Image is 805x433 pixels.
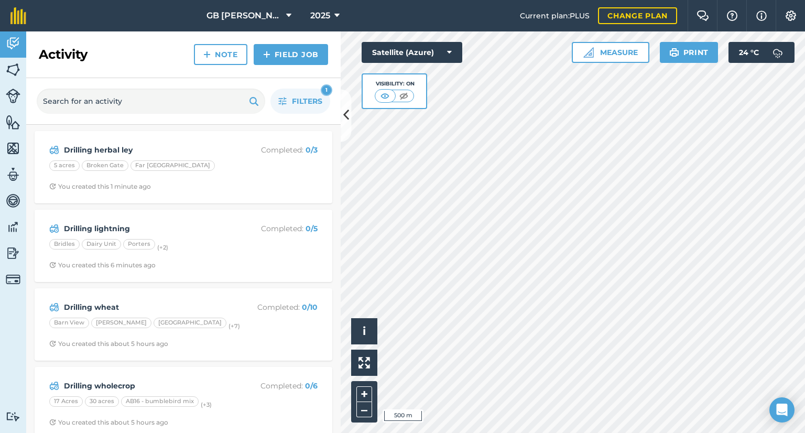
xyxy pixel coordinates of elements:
button: – [356,402,372,417]
div: Visibility: On [375,80,415,88]
p: Completed : [234,223,318,234]
img: svg+xml;base64,PD94bWwgdmVyc2lvbj0iMS4wIiBlbmNvZGluZz0idXRmLTgiPz4KPCEtLSBHZW5lcmF0b3I6IEFkb2JlIE... [6,272,20,287]
img: Clock with arrow pointing clockwise [49,262,56,268]
span: i [363,324,366,338]
img: fieldmargin Logo [10,7,26,24]
div: 17 Acres [49,396,83,407]
strong: Drilling herbal ley [64,144,230,156]
img: svg+xml;base64,PD94bWwgdmVyc2lvbj0iMS4wIiBlbmNvZGluZz0idXRmLTgiPz4KPCEtLSBHZW5lcmF0b3I6IEFkb2JlIE... [6,219,20,235]
img: svg+xml;base64,PHN2ZyB4bWxucz0iaHR0cDovL3d3dy53My5vcmcvMjAwMC9zdmciIHdpZHRoPSIxOSIgaGVpZ2h0PSIyNC... [669,46,679,59]
img: svg+xml;base64,PD94bWwgdmVyc2lvbj0iMS4wIiBlbmNvZGluZz0idXRmLTgiPz4KPCEtLSBHZW5lcmF0b3I6IEFkb2JlIE... [49,380,59,392]
p: Completed : [234,301,318,313]
button: Satellite (Azure) [362,42,462,63]
button: Print [660,42,719,63]
strong: 0 / 5 [306,224,318,233]
strong: 0 / 3 [306,145,318,155]
img: svg+xml;base64,PD94bWwgdmVyc2lvbj0iMS4wIiBlbmNvZGluZz0idXRmLTgiPz4KPCEtLSBHZW5lcmF0b3I6IEFkb2JlIE... [49,301,59,313]
div: Barn View [49,318,89,328]
img: svg+xml;base64,PHN2ZyB4bWxucz0iaHR0cDovL3d3dy53My5vcmcvMjAwMC9zdmciIHdpZHRoPSI1NiIgaGVpZ2h0PSI2MC... [6,62,20,78]
img: Clock with arrow pointing clockwise [49,419,56,426]
img: A cog icon [785,10,797,21]
a: Drilling herbal leyCompleted: 0/35 acresBroken GateFar [GEOGRAPHIC_DATA]Clock with arrow pointing... [41,137,326,197]
strong: Drilling wheat [64,301,230,313]
h2: Activity [39,46,88,63]
a: Change plan [598,7,677,24]
div: 5 acres [49,160,80,171]
div: Far [GEOGRAPHIC_DATA] [130,160,215,171]
div: You created this about 5 hours ago [49,340,168,348]
span: 2025 [310,9,330,22]
div: Broken Gate [82,160,128,171]
img: svg+xml;base64,PD94bWwgdmVyc2lvbj0iMS4wIiBlbmNvZGluZz0idXRmLTgiPz4KPCEtLSBHZW5lcmF0b3I6IEFkb2JlIE... [49,222,59,235]
img: svg+xml;base64,PD94bWwgdmVyc2lvbj0iMS4wIiBlbmNvZGluZz0idXRmLTgiPz4KPCEtLSBHZW5lcmF0b3I6IEFkb2JlIE... [6,193,20,209]
span: Current plan : PLUS [520,10,590,21]
a: Drilling wheatCompleted: 0/10Barn View[PERSON_NAME][GEOGRAPHIC_DATA](+7)Clock with arrow pointing... [41,295,326,354]
div: [GEOGRAPHIC_DATA] [154,318,226,328]
img: A question mark icon [726,10,738,21]
div: AB16 - bumblebird mix [121,396,199,407]
div: You created this about 5 hours ago [49,418,168,427]
img: svg+xml;base64,PHN2ZyB4bWxucz0iaHR0cDovL3d3dy53My5vcmcvMjAwMC9zdmciIHdpZHRoPSI1MCIgaGVpZ2h0PSI0MC... [378,91,391,101]
span: GB [PERSON_NAME] Farms [206,9,282,22]
a: Note [194,44,247,65]
img: Clock with arrow pointing clockwise [49,183,56,190]
div: 1 [321,84,332,96]
img: Clock with arrow pointing clockwise [49,340,56,347]
div: Bridles [49,239,80,250]
a: Field Job [254,44,328,65]
small: (+ 7 ) [229,322,240,330]
img: svg+xml;base64,PD94bWwgdmVyc2lvbj0iMS4wIiBlbmNvZGluZz0idXRmLTgiPz4KPCEtLSBHZW5lcmF0b3I6IEFkb2JlIE... [767,42,788,63]
img: svg+xml;base64,PHN2ZyB4bWxucz0iaHR0cDovL3d3dy53My5vcmcvMjAwMC9zdmciIHdpZHRoPSI1MCIgaGVpZ2h0PSI0MC... [397,91,410,101]
img: svg+xml;base64,PHN2ZyB4bWxucz0iaHR0cDovL3d3dy53My5vcmcvMjAwMC9zdmciIHdpZHRoPSIxOSIgaGVpZ2h0PSIyNC... [249,95,259,107]
img: svg+xml;base64,PD94bWwgdmVyc2lvbj0iMS4wIiBlbmNvZGluZz0idXRmLTgiPz4KPCEtLSBHZW5lcmF0b3I6IEFkb2JlIE... [6,412,20,421]
a: Drilling lightningCompleted: 0/5BridlesDairy UnitPorters(+2)Clock with arrow pointing clockwiseYo... [41,216,326,276]
img: Four arrows, one pointing top left, one top right, one bottom right and the last bottom left [358,357,370,369]
img: Two speech bubbles overlapping with the left bubble in the forefront [697,10,709,21]
img: Ruler icon [583,47,594,58]
p: Completed : [234,144,318,156]
strong: 0 / 10 [302,302,318,312]
button: i [351,318,377,344]
button: Measure [572,42,649,63]
button: Filters [270,89,330,114]
img: svg+xml;base64,PHN2ZyB4bWxucz0iaHR0cDovL3d3dy53My5vcmcvMjAwMC9zdmciIHdpZHRoPSI1NiIgaGVpZ2h0PSI2MC... [6,114,20,130]
img: svg+xml;base64,PHN2ZyB4bWxucz0iaHR0cDovL3d3dy53My5vcmcvMjAwMC9zdmciIHdpZHRoPSIxNyIgaGVpZ2h0PSIxNy... [756,9,767,22]
strong: Drilling wholecrop [64,380,230,392]
div: [PERSON_NAME] [91,318,151,328]
img: svg+xml;base64,PHN2ZyB4bWxucz0iaHR0cDovL3d3dy53My5vcmcvMjAwMC9zdmciIHdpZHRoPSIxNCIgaGVpZ2h0PSIyNC... [263,48,270,61]
div: Porters [123,239,155,250]
a: Drilling wholecropCompleted: 0/617 Acres30 acresAB16 - bumblebird mix(+3)Clock with arrow pointin... [41,373,326,433]
img: svg+xml;base64,PHN2ZyB4bWxucz0iaHR0cDovL3d3dy53My5vcmcvMjAwMC9zdmciIHdpZHRoPSI1NiIgaGVpZ2h0PSI2MC... [6,140,20,156]
img: svg+xml;base64,PD94bWwgdmVyc2lvbj0iMS4wIiBlbmNvZGluZz0idXRmLTgiPz4KPCEtLSBHZW5lcmF0b3I6IEFkb2JlIE... [6,36,20,51]
button: + [356,386,372,402]
img: svg+xml;base64,PD94bWwgdmVyc2lvbj0iMS4wIiBlbmNvZGluZz0idXRmLTgiPz4KPCEtLSBHZW5lcmF0b3I6IEFkb2JlIE... [6,167,20,182]
div: Open Intercom Messenger [769,397,795,423]
img: svg+xml;base64,PD94bWwgdmVyc2lvbj0iMS4wIiBlbmNvZGluZz0idXRmLTgiPz4KPCEtLSBHZW5lcmF0b3I6IEFkb2JlIE... [6,245,20,261]
strong: 0 / 6 [305,381,318,391]
img: svg+xml;base64,PHN2ZyB4bWxucz0iaHR0cDovL3d3dy53My5vcmcvMjAwMC9zdmciIHdpZHRoPSIxNCIgaGVpZ2h0PSIyNC... [203,48,211,61]
span: Filters [292,95,322,107]
small: (+ 2 ) [157,244,168,251]
div: 30 acres [85,396,119,407]
img: svg+xml;base64,PD94bWwgdmVyc2lvbj0iMS4wIiBlbmNvZGluZz0idXRmLTgiPz4KPCEtLSBHZW5lcmF0b3I6IEFkb2JlIE... [49,144,59,156]
small: (+ 3 ) [201,401,212,408]
button: 24 °C [728,42,795,63]
div: You created this 1 minute ago [49,182,151,191]
span: 24 ° C [739,42,759,63]
img: svg+xml;base64,PD94bWwgdmVyc2lvbj0iMS4wIiBlbmNvZGluZz0idXRmLTgiPz4KPCEtLSBHZW5lcmF0b3I6IEFkb2JlIE... [6,89,20,103]
p: Completed : [234,380,318,392]
div: You created this 6 minutes ago [49,261,156,269]
div: Dairy Unit [82,239,121,250]
strong: Drilling lightning [64,223,230,234]
input: Search for an activity [37,89,265,114]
